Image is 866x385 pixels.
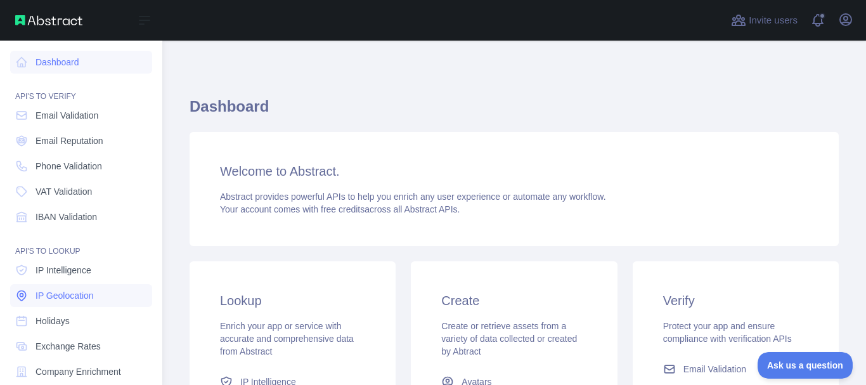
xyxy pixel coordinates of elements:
[10,310,152,332] a: Holidays
[758,352,853,379] iframe: Toggle Customer Support
[36,160,102,173] span: Phone Validation
[10,360,152,383] a: Company Enrichment
[220,204,460,214] span: Your account comes with across all Abstract APIs.
[663,292,808,310] h3: Verify
[10,284,152,307] a: IP Geolocation
[10,259,152,282] a: IP Intelligence
[15,15,82,25] img: Abstract API
[36,211,97,223] span: IBAN Validation
[36,109,98,122] span: Email Validation
[10,180,152,203] a: VAT Validation
[36,289,94,302] span: IP Geolocation
[10,206,152,228] a: IBAN Validation
[321,204,365,214] span: free credits
[728,10,800,30] button: Invite users
[190,96,839,127] h1: Dashboard
[36,365,121,378] span: Company Enrichment
[36,315,70,327] span: Holidays
[10,51,152,74] a: Dashboard
[10,231,152,256] div: API'S TO LOOKUP
[441,321,577,356] span: Create or retrieve assets from a variety of data collected or created by Abtract
[10,155,152,178] a: Phone Validation
[220,292,365,310] h3: Lookup
[10,335,152,358] a: Exchange Rates
[36,264,91,277] span: IP Intelligence
[658,358,813,381] a: Email Validation
[441,292,586,310] h3: Create
[36,340,101,353] span: Exchange Rates
[663,321,792,344] span: Protect your app and ensure compliance with verification APIs
[36,185,92,198] span: VAT Validation
[36,134,103,147] span: Email Reputation
[220,192,606,202] span: Abstract provides powerful APIs to help you enrich any user experience or automate any workflow.
[10,104,152,127] a: Email Validation
[220,162,808,180] h3: Welcome to Abstract.
[683,363,746,375] span: Email Validation
[10,129,152,152] a: Email Reputation
[10,76,152,101] div: API'S TO VERIFY
[749,13,798,28] span: Invite users
[220,321,354,356] span: Enrich your app or service with accurate and comprehensive data from Abstract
